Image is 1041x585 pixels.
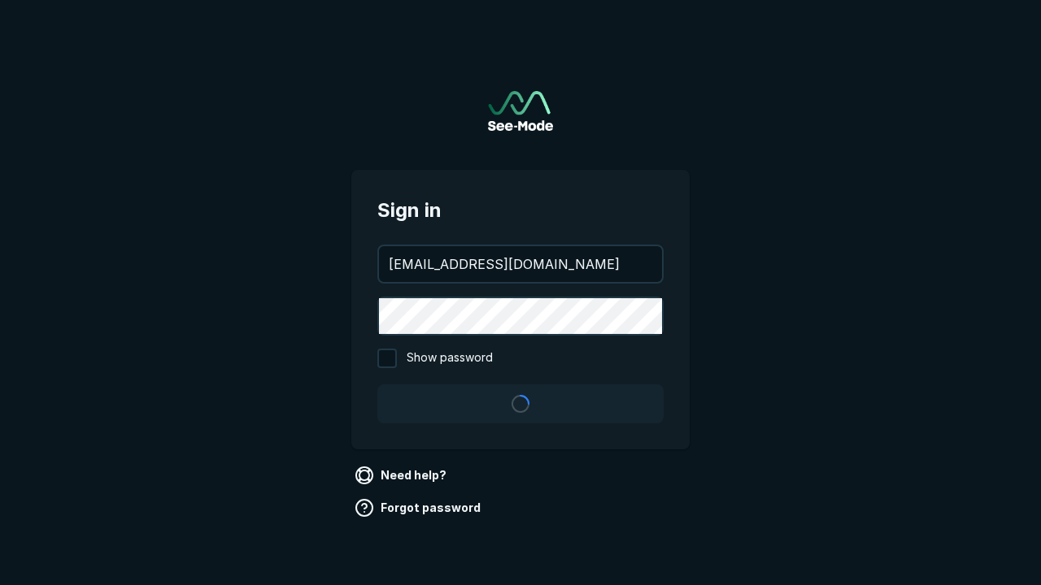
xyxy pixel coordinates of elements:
a: Need help? [351,462,453,488]
img: See-Mode Logo [488,91,553,131]
a: Go to sign in [488,91,553,131]
a: Forgot password [351,495,487,521]
span: Sign in [377,196,664,225]
input: your@email.com [379,246,662,282]
span: Show password [407,349,493,368]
